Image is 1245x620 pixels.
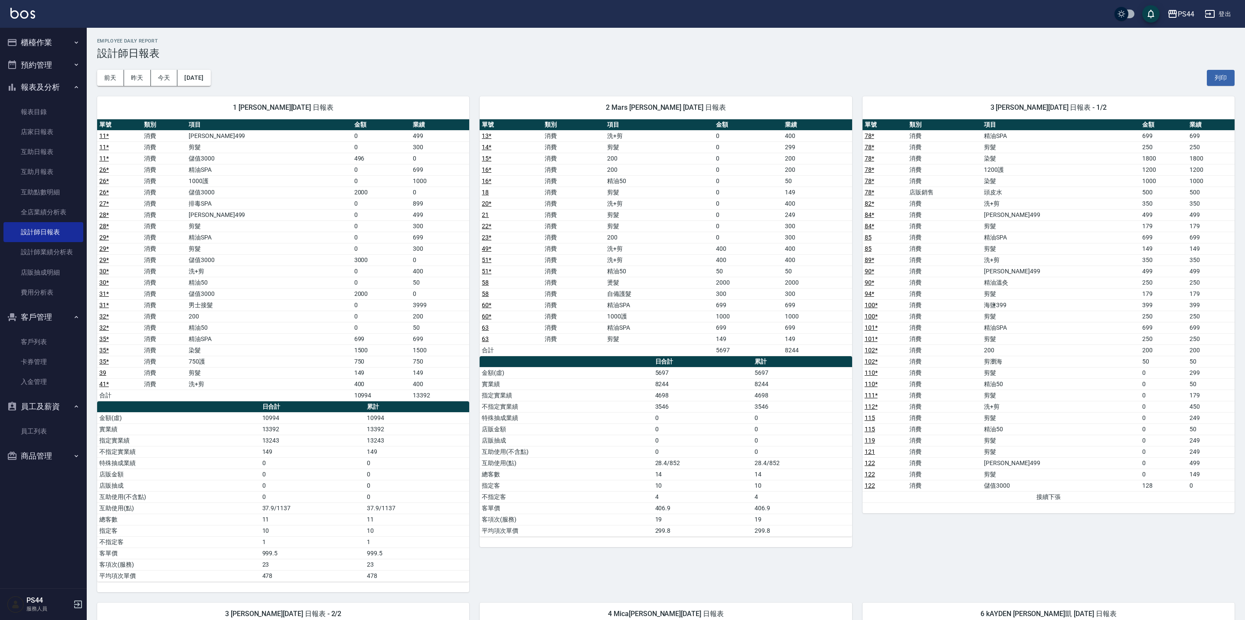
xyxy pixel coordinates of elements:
td: 250 [1140,141,1187,153]
td: 精油50 [605,175,714,187]
td: 消費 [907,220,981,232]
td: 499 [411,130,469,141]
td: 0 [352,130,411,141]
td: 剪髮 [605,141,714,153]
td: 499 [1140,209,1187,220]
td: 消費 [542,277,605,288]
td: 精油SPA [186,232,352,243]
td: 50 [411,322,469,333]
td: 400 [783,243,852,254]
td: 149 [783,187,852,198]
td: 50 [411,277,469,288]
td: 699 [352,333,411,344]
td: 0 [352,243,411,254]
td: 消費 [142,198,186,209]
td: 消費 [542,198,605,209]
td: 消費 [542,288,605,299]
td: 消費 [542,243,605,254]
td: 699 [1140,232,1187,243]
td: 400 [714,254,783,266]
td: 2000 [783,277,852,288]
td: 3000 [352,254,411,266]
td: 剪髮 [186,220,352,232]
td: 699 [1187,130,1235,141]
td: 精油SPA [186,164,352,175]
td: 精油50 [186,277,352,288]
td: 儲值3000 [186,288,352,299]
td: 0 [714,130,783,141]
th: 業績 [783,119,852,131]
td: 消費 [542,254,605,266]
td: 250 [1187,141,1235,153]
td: 儲值3000 [186,153,352,164]
td: 1000 [714,311,783,322]
td: 149 [714,333,783,344]
td: 500 [1187,187,1235,198]
td: 499 [1187,209,1235,220]
td: 海鹽399 [982,299,1140,311]
td: 249 [783,209,852,220]
th: 單號 [97,119,142,131]
td: 0 [411,187,469,198]
a: 119 [865,437,875,444]
td: 消費 [907,198,981,209]
td: 500 [1140,187,1187,198]
td: 剪髮 [605,333,714,344]
td: 消費 [542,299,605,311]
td: 消費 [142,220,186,232]
td: 1000 [783,311,852,322]
td: 消費 [907,299,981,311]
button: 員工及薪資 [3,395,83,418]
a: 58 [482,279,489,286]
h2: Employee Daily Report [97,38,1235,44]
td: 消費 [142,209,186,220]
td: 1800 [1187,153,1235,164]
a: 58 [482,290,489,297]
td: 399 [1140,299,1187,311]
td: 消費 [142,187,186,198]
td: 0 [352,232,411,243]
td: 1000 [411,175,469,187]
td: 250 [1140,277,1187,288]
button: save [1142,5,1160,23]
td: 0 [352,164,411,175]
th: 項目 [982,119,1140,131]
th: 業績 [411,119,469,131]
button: 前天 [97,70,124,86]
td: 496 [352,153,411,164]
td: 0 [352,209,411,220]
td: 精油SPA [982,232,1140,243]
td: 洗+剪 [982,198,1140,209]
a: 入金管理 [3,372,83,392]
td: 消費 [542,175,605,187]
a: 18 [482,189,489,196]
td: 消費 [142,130,186,141]
td: 1000護 [605,311,714,322]
td: 200 [411,311,469,322]
td: 179 [1187,288,1235,299]
span: 3 [PERSON_NAME][DATE] 日報表 - 1/2 [873,103,1224,112]
td: 2000 [714,277,783,288]
td: 洗+剪 [605,243,714,254]
td: 消費 [542,266,605,277]
td: 0 [411,254,469,266]
img: Person [7,596,24,613]
td: 1200護 [982,164,1140,175]
span: 2 Mars [PERSON_NAME] [DATE] 日報表 [490,103,841,112]
td: 350 [1187,198,1235,209]
a: 全店業績分析表 [3,202,83,222]
a: 63 [482,324,489,331]
td: 699 [1140,322,1187,333]
td: 消費 [907,164,981,175]
td: 0 [352,220,411,232]
td: 消費 [542,333,605,344]
td: 699 [411,164,469,175]
a: 報表目錄 [3,102,83,122]
td: 0 [411,288,469,299]
td: 消費 [542,311,605,322]
a: 互助點數明細 [3,182,83,202]
td: 消費 [907,209,981,220]
th: 業績 [1187,119,1235,131]
td: 50 [714,266,783,277]
a: 設計師業績分析表 [3,242,83,262]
